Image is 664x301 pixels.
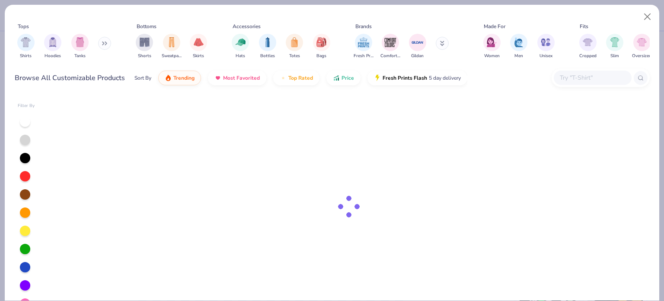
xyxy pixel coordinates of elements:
[162,34,182,59] div: filter for Sweatpants
[20,53,32,59] span: Shirts
[158,71,201,85] button: Trending
[367,71,467,85] button: Fresh Prints Flash5 day delivery
[71,34,89,59] div: filter for Tanks
[48,37,57,47] img: Hoodies Image
[537,34,555,59] button: filter button
[288,74,313,81] span: Top Rated
[484,23,505,30] div: Made For
[136,34,153,59] button: filter button
[484,53,500,59] span: Women
[342,74,354,81] span: Price
[380,34,400,59] div: filter for Comfort Colors
[15,73,125,83] div: Browse All Customizable Products
[354,34,373,59] button: filter button
[411,53,424,59] span: Gildan
[280,74,287,81] img: TopRated.gif
[580,23,588,30] div: Fits
[17,34,35,59] button: filter button
[190,34,207,59] div: filter for Skirts
[380,53,400,59] span: Comfort Colors
[17,34,35,59] div: filter for Shirts
[289,53,300,59] span: Totes
[137,23,156,30] div: Bottoms
[639,9,656,25] button: Close
[74,53,86,59] span: Tanks
[632,34,651,59] button: filter button
[355,23,372,30] div: Brands
[260,53,275,59] span: Bottles
[514,37,524,47] img: Men Image
[606,34,623,59] div: filter for Slim
[583,37,593,47] img: Cropped Image
[138,53,151,59] span: Shorts
[579,34,597,59] button: filter button
[194,37,204,47] img: Skirts Image
[18,23,29,30] div: Tops
[134,74,151,82] div: Sort By
[510,34,527,59] button: filter button
[483,34,501,59] button: filter button
[537,34,555,59] div: filter for Unisex
[429,73,461,83] span: 5 day delivery
[316,53,326,59] span: Bags
[483,34,501,59] div: filter for Women
[510,34,527,59] div: filter for Men
[190,34,207,59] button: filter button
[354,53,373,59] span: Fresh Prints
[44,34,61,59] button: filter button
[21,37,31,47] img: Shirts Image
[384,36,397,49] img: Comfort Colors Image
[380,34,400,59] button: filter button
[579,34,597,59] div: filter for Cropped
[409,34,426,59] button: filter button
[44,34,61,59] div: filter for Hoodies
[383,74,427,81] span: Fresh Prints Flash
[75,37,85,47] img: Tanks Image
[539,53,552,59] span: Unisex
[162,53,182,59] span: Sweatpants
[167,37,176,47] img: Sweatpants Image
[286,34,303,59] button: filter button
[236,37,246,47] img: Hats Image
[610,53,619,59] span: Slim
[208,71,266,85] button: Most Favorited
[259,34,276,59] div: filter for Bottles
[632,53,651,59] span: Oversized
[559,73,626,83] input: Try "T-Shirt"
[214,74,221,81] img: most_fav.gif
[140,37,150,47] img: Shorts Image
[286,34,303,59] div: filter for Totes
[354,34,373,59] div: filter for Fresh Prints
[290,37,299,47] img: Totes Image
[374,74,381,81] img: flash.gif
[259,34,276,59] button: filter button
[514,53,523,59] span: Men
[487,37,497,47] img: Women Image
[232,34,249,59] button: filter button
[71,34,89,59] button: filter button
[263,37,272,47] img: Bottles Image
[165,74,172,81] img: trending.gif
[232,34,249,59] div: filter for Hats
[313,34,330,59] button: filter button
[313,34,330,59] div: filter for Bags
[357,36,370,49] img: Fresh Prints Image
[606,34,623,59] button: filter button
[610,37,619,47] img: Slim Image
[136,34,153,59] div: filter for Shorts
[579,53,597,59] span: Cropped
[236,53,245,59] span: Hats
[632,34,651,59] div: filter for Oversized
[45,53,61,59] span: Hoodies
[233,23,261,30] div: Accessories
[541,37,551,47] img: Unisex Image
[316,37,326,47] img: Bags Image
[223,74,260,81] span: Most Favorited
[162,34,182,59] button: filter button
[173,74,195,81] span: Trending
[18,103,35,109] div: Filter By
[326,71,361,85] button: Price
[637,37,647,47] img: Oversized Image
[411,36,424,49] img: Gildan Image
[193,53,204,59] span: Skirts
